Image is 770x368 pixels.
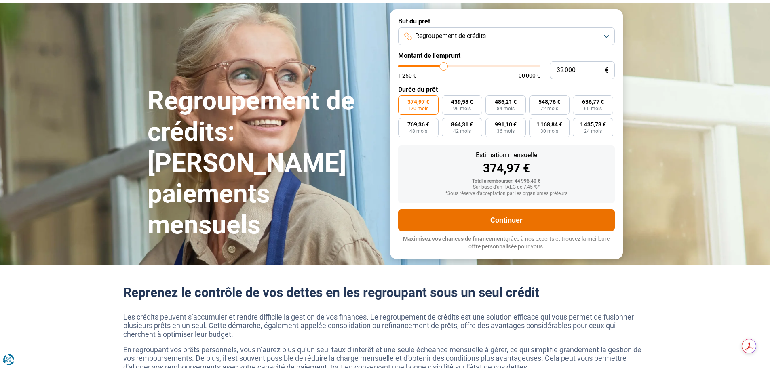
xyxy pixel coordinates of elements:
[584,106,602,111] span: 60 mois
[398,27,615,45] button: Regroupement de crédits
[540,106,558,111] span: 72 mois
[148,86,380,241] h1: Regroupement de crédits: [PERSON_NAME] paiements mensuels
[497,129,515,134] span: 36 mois
[407,122,429,127] span: 769,36 €
[495,99,517,105] span: 486,21 €
[605,67,608,74] span: €
[407,99,429,105] span: 374,97 €
[584,129,602,134] span: 24 mois
[453,106,471,111] span: 96 mois
[405,152,608,158] div: Estimation mensuelle
[515,73,540,78] span: 100 000 €
[405,191,608,197] div: *Sous réserve d'acceptation par les organismes prêteurs
[405,162,608,175] div: 374,97 €
[409,129,427,134] span: 48 mois
[405,179,608,184] div: Total à rembourser: 44 996,40 €
[398,209,615,231] button: Continuer
[123,285,647,300] h2: Reprenez le contrôle de vos dettes en les regroupant sous un seul crédit
[582,99,604,105] span: 636,77 €
[398,86,615,93] label: Durée du prêt
[405,185,608,190] div: Sur base d'un TAEG de 7,45 %*
[403,236,505,242] span: Maximisez vos chances de financement
[415,32,486,40] span: Regroupement de crédits
[453,129,471,134] span: 42 mois
[497,106,515,111] span: 84 mois
[398,52,615,59] label: Montant de l'emprunt
[398,17,615,25] label: But du prêt
[538,99,560,105] span: 548,76 €
[451,99,473,105] span: 439,58 €
[495,122,517,127] span: 991,10 €
[540,129,558,134] span: 30 mois
[123,313,647,339] p: Les crédits peuvent s’accumuler et rendre difficile la gestion de vos finances. Le regroupement d...
[536,122,562,127] span: 1 168,84 €
[398,73,416,78] span: 1 250 €
[580,122,606,127] span: 1 435,73 €
[398,235,615,251] p: grâce à nos experts et trouvez la meilleure offre personnalisée pour vous.
[408,106,428,111] span: 120 mois
[451,122,473,127] span: 864,31 €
